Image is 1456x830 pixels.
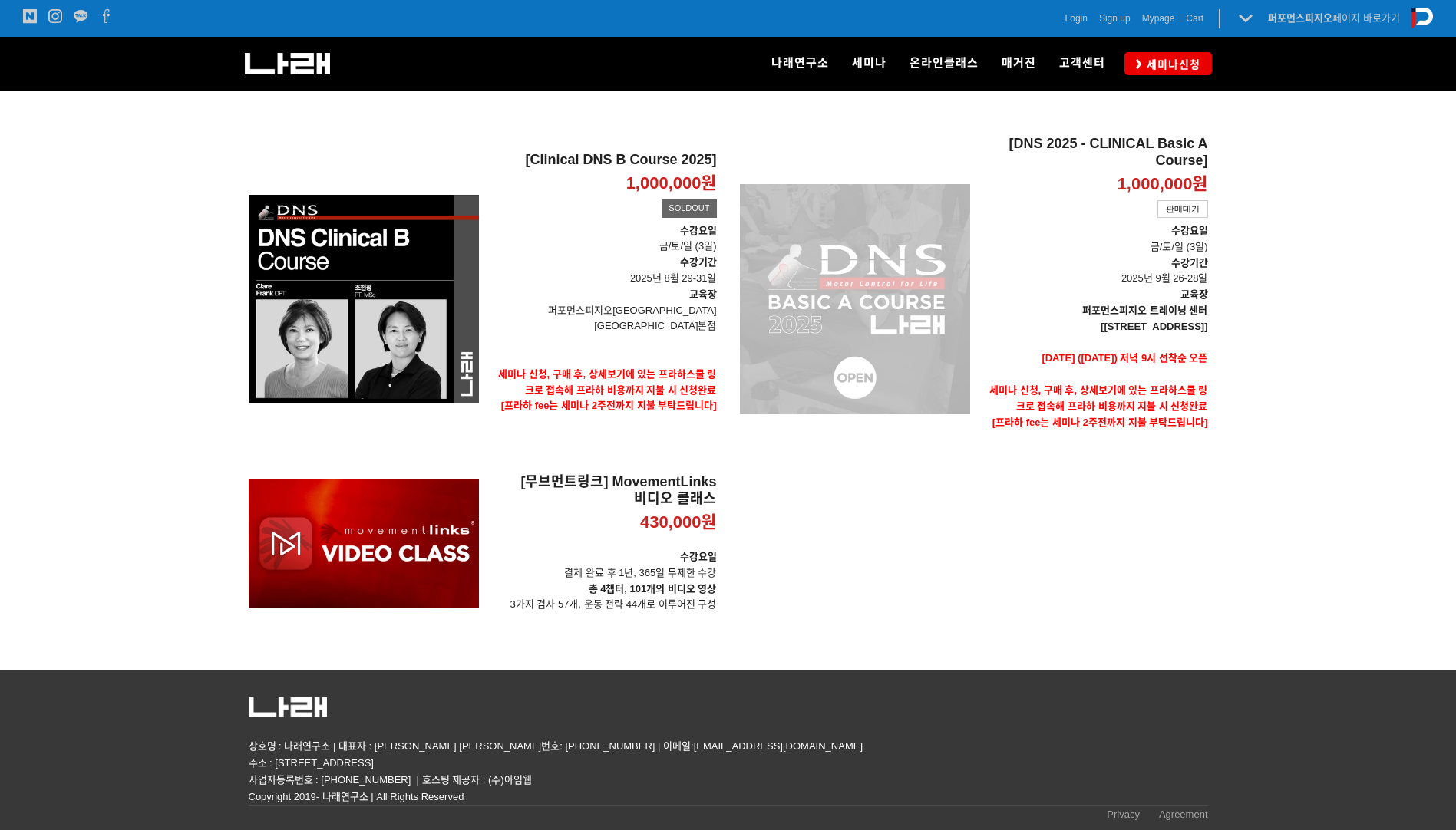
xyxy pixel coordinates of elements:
[680,551,717,562] strong: 수강요일
[640,512,717,534] p: 430,000원
[490,239,717,255] p: 금/토/일 (3일)
[249,789,1208,805] p: Copyright 2019- 나래연구소 | All Rights Reserved
[1101,321,1207,332] strong: [[STREET_ADDRESS]]
[1002,56,1036,70] span: 매거진
[662,199,716,218] div: SOLDOUT
[249,772,1208,789] p: 사업자등록번호 : [PHONE_NUMBER] | 호스팅 제공자 : (주)아임웹
[1048,37,1117,91] a: 고객센터
[490,474,717,613] a: [무브먼트링크] MovementLinks 비디오 클래스 430,000원 수강요일결제 완료 후 1년, 365일 무제한 수강총 4챕터, 101개의 비디오 영상3가지 검사 57개,...
[910,56,979,70] span: 온라인클래스
[1065,11,1088,26] a: Login
[982,136,1208,169] h2: [DNS 2025 - CLINICAL Basic A Course]
[501,400,717,411] span: [프라하 fee는 세미나 2주전까지 지불 부탁드립니다]
[1268,12,1400,24] a: 퍼포먼스피지오페이지 바로가기
[1159,809,1208,820] span: Agreement
[1171,257,1208,268] strong: 수강기간
[249,697,327,717] img: 5c63318082161.png
[1118,173,1208,196] p: 1,000,000원
[1157,200,1208,219] div: 판매대기
[1268,12,1332,24] strong: 퍼포먼스피지오
[249,738,1208,772] p: 상호명 : 나래연구소 | 대표자 : [PERSON_NAME] [PERSON_NAME]번호: [PHONE_NUMBER] | 이메일:[EMAIL_ADDRESS][DOMAIN_NA...
[626,173,717,195] p: 1,000,000원
[1159,806,1208,827] a: Agreement
[760,37,840,91] a: 나래연구소
[680,256,717,268] strong: 수강기간
[1142,11,1175,26] a: Mypage
[490,152,717,446] a: [Clinical DNS B Course 2025] 1,000,000원 SOLDOUT 수강요일금/토/일 (3일)수강기간 2025년 8월 29-31일교육장퍼포먼스피지오[GEOG...
[589,583,717,595] strong: 총 4챕터, 101개의 비디오 영상
[992,417,1208,428] span: [프라하 fee는 세미나 2주전까지 지불 부탁드립니다]
[490,581,717,614] p: 3가지 검사 57개, 운동 전략 44개로 이루어진 구성
[1107,809,1140,820] span: Privacy
[898,37,990,91] a: 온라인클래스
[771,56,829,70] span: 나래연구소
[498,368,717,396] strong: 세미나 신청, 구매 후, 상세보기에 있는 프라하스쿨 링크로 접속해 프라하 비용까지 지불 시 신청완료
[840,37,898,91] a: 세미나
[1186,11,1203,26] a: Cart
[490,549,717,581] p: 결제 완료 후 1년, 365일 무제한 수강
[490,152,717,169] h2: [Clinical DNS B Course 2025]
[680,225,717,236] strong: 수강요일
[1124,52,1212,74] a: 세미나신청
[990,37,1048,91] a: 매거진
[989,384,1208,412] strong: 세미나 신청, 구매 후, 상세보기에 있는 프라하스쿨 링크로 접속해 프라하 비용까지 지불 시 신청완료
[852,56,886,70] span: 세미나
[490,303,717,335] p: 퍼포먼스피지오[GEOGRAPHIC_DATA] [GEOGRAPHIC_DATA]본점
[1180,288,1208,300] strong: 교육장
[490,255,717,287] p: 2025년 8월 29-31일
[1099,11,1131,26] a: Sign up
[1082,305,1207,316] strong: 퍼포먼스피지오 트레이닝 센터
[1042,352,1207,364] span: [DATE] ([DATE]) 저녁 9시 선착순 오픈
[982,255,1208,288] p: 2025년 9월 26-28일
[982,223,1208,255] p: 금/토/일 (3일)
[490,474,717,507] h2: [무브먼트링크] MovementLinks 비디오 클래스
[1059,56,1105,70] span: 고객센터
[982,136,1208,463] a: [DNS 2025 - CLINICAL Basic A Course] 1,000,000원 판매대기 수강요일금/토/일 (3일)수강기간 2025년 9월 26-28일교육장퍼포먼스피지오...
[689,288,717,300] strong: 교육장
[1142,57,1200,72] span: 세미나신청
[1107,806,1140,827] a: Privacy
[1171,225,1208,236] strong: 수강요일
